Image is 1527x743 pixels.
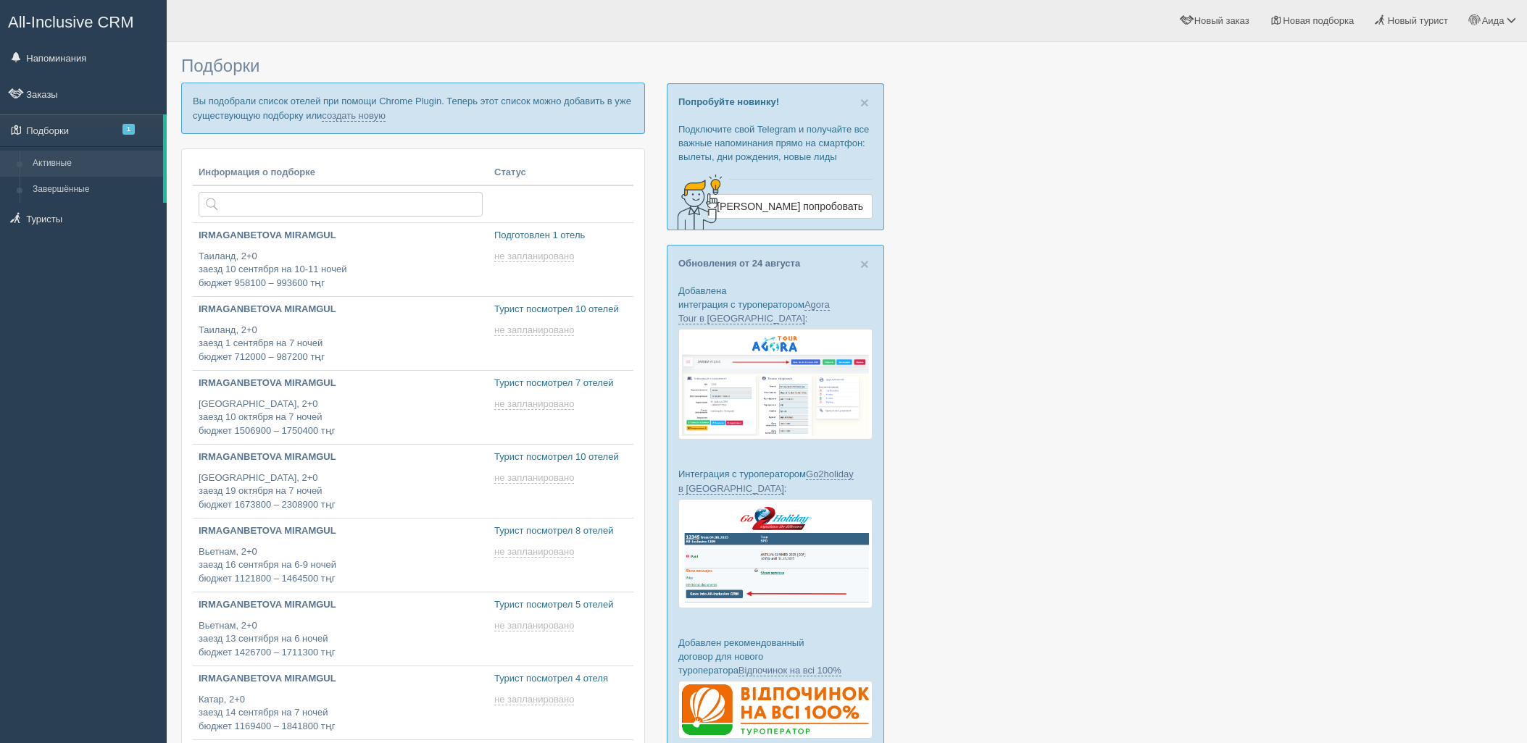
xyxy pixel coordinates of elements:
a: IRMAGANBETOVA MIRAMGUL Таиланд, 2+0заезд 1 сентября на 7 ночейбюджет 712000 – 987200 тңг [193,297,488,370]
a: Agora Tour в [GEOGRAPHIC_DATA] [678,299,830,324]
p: Турист посмотрел 8 отелей [494,524,628,538]
span: All-Inclusive CRM [8,13,134,31]
p: IRMAGANBETOVA MIRAMGUL [199,377,483,390]
p: Турист посмотрел 10 отелей [494,303,628,316]
p: Добавлен рекомендованный договор для нового туроператора [678,636,873,677]
p: Турист посмотрел 4 отеля [494,672,628,686]
button: Close [860,256,869,272]
a: не запланировано [494,546,577,558]
p: Катар, 2+0 заезд 14 сентября на 7 ночей бюджет 1169400 – 1841800 тңг [199,693,483,734]
span: × [860,94,869,111]
th: Статус [488,160,633,186]
p: IRMAGANBETOVA MIRAMGUL [199,303,483,316]
p: Подготовлен 1 отель [494,229,628,243]
a: не запланировано [494,398,577,410]
a: Завершённые [26,177,163,203]
p: Турист посмотрел 7 отелей [494,377,628,390]
input: Поиск по стране или туристу [199,192,483,217]
span: Новый турист [1388,15,1448,26]
p: Вьетнам, 2+0 заезд 13 сентября на 6 ночей бюджет 1426700 – 1711300 тңг [199,619,483,660]
span: не запланировано [494,472,574,484]
p: Таиланд, 2+0 заезд 1 сентября на 7 ночей бюджет 712000 – 987200 тңг [199,324,483,364]
img: go2holiday-bookings-crm-for-travel-agency.png [678,499,873,608]
span: Новый заказ [1194,15,1249,26]
a: IRMAGANBETOVA MIRAMGUL Таиланд, 2+0заезд 10 сентября на 10-11 ночейбюджет 958100 – 993600 тңг [193,223,488,296]
p: Таиланд, 2+0 заезд 10 сентября на 10-11 ночей бюджет 958100 – 993600 тңг [199,250,483,290]
span: Аида [1482,15,1505,26]
a: [PERSON_NAME] попробовать [707,194,873,219]
span: 1 [122,124,135,135]
img: creative-idea-2907357.png [667,173,725,231]
span: не запланировано [494,546,574,558]
a: не запланировано [494,472,577,484]
a: не запланировано [494,694,577,705]
a: Відпочинок на всі 100% [738,665,841,676]
p: Турист посмотрел 10 отелей [494,450,628,464]
p: Добавлена интеграция с туроператором : [678,284,873,325]
span: × [860,256,869,272]
a: Обновления от 24 августа [678,258,800,269]
a: Активные [26,151,163,177]
p: [GEOGRAPHIC_DATA], 2+0 заезд 10 октября на 7 ночей бюджет 1506900 – 1750400 тңг [199,398,483,438]
p: IRMAGANBETOVA MIRAMGUL [199,524,483,538]
span: Новая подборка [1283,15,1354,26]
a: IRMAGANBETOVA MIRAMGUL [GEOGRAPHIC_DATA], 2+0заезд 10 октября на 7 ночейбюджет 1506900 – 1750400 тңг [193,371,488,444]
p: Турист посмотрел 5 отелей [494,598,628,612]
a: не запланировано [494,620,577,631]
a: IRMAGANBETOVA MIRAMGUL Катар, 2+0заезд 14 сентября на 7 ночейбюджет 1169400 – 1841800 тңг [193,666,488,739]
th: Информация о подборке [193,160,488,186]
a: создать новую [322,110,386,122]
a: не запланировано [494,251,577,262]
p: IRMAGANBETOVA MIRAMGUL [199,672,483,686]
p: Интеграция с туроператором : [678,467,873,495]
a: не запланировано [494,324,577,336]
a: All-Inclusive CRM [1,1,166,41]
span: не запланировано [494,694,574,705]
span: не запланировано [494,324,574,336]
span: Подборки [181,56,259,75]
p: IRMAGANBETOVA MIRAMGUL [199,229,483,243]
span: не запланировано [494,620,574,631]
p: IRMAGANBETOVA MIRAMGUL [199,450,483,464]
p: [GEOGRAPHIC_DATA], 2+0 заезд 19 октября на 7 ночей бюджет 1673800 – 2308900 тңг [199,471,483,512]
span: не запланировано [494,251,574,262]
button: Close [860,95,869,110]
p: Попробуйте новинку! [678,95,873,109]
a: IRMAGANBETOVA MIRAMGUL Вьетнам, 2+0заезд 16 сентября на 6-9 ночейбюджет 1121800 – 1464500 тңг [193,519,488,592]
p: IRMAGANBETOVA MIRAMGUL [199,598,483,612]
img: %D0%B4%D0%BE%D0%B3%D0%BE%D0%B2%D1%96%D1%80-%D0%B2%D1%96%D0%B4%D0%BF%D0%BE%D1%87%D0%B8%D0%BD%D0%BE... [678,681,873,739]
p: Вы подобрали список отелей при помощи Chrome Plugin. Теперь этот список можно добавить в уже суще... [181,83,645,133]
img: agora-tour-%D0%B7%D0%B0%D1%8F%D0%B2%D0%BA%D0%B8-%D1%81%D1%80%D0%BC-%D0%B4%D0%BB%D1%8F-%D1%82%D1%8... [678,329,873,440]
p: Вьетнам, 2+0 заезд 16 сентября на 6-9 ночей бюджет 1121800 – 1464500 тңг [199,545,483,586]
p: Подключите свой Telegram и получайте все важные напоминания прямо на смартфон: вылеты, дни рожден... [678,122,873,164]
a: IRMAGANBETOVA MIRAMGUL Вьетнам, 2+0заезд 13 сентября на 6 ночейбюджет 1426700 – 1711300 тңг [193,592,488,666]
span: не запланировано [494,398,574,410]
a: Go2holiday в [GEOGRAPHIC_DATA] [678,469,854,494]
a: IRMAGANBETOVA MIRAMGUL [GEOGRAPHIC_DATA], 2+0заезд 19 октября на 7 ночейбюджет 1673800 – 2308900 тңг [193,445,488,518]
